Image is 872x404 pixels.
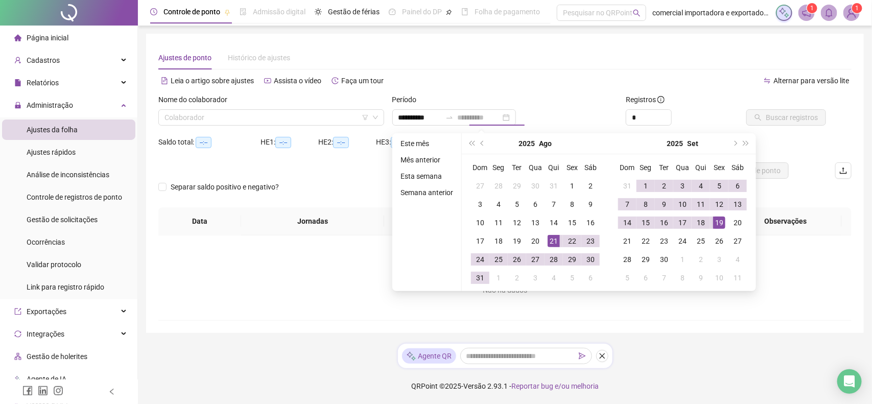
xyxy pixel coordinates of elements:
[673,158,692,177] th: Qua
[746,109,826,126] button: Buscar registros
[618,158,637,177] th: Dom
[548,272,560,284] div: 4
[402,348,456,364] div: Agente QR
[673,250,692,269] td: 2025-10-01
[640,198,652,210] div: 8
[511,272,523,284] div: 2
[676,198,689,210] div: 10
[713,235,725,247] div: 26
[695,180,707,192] div: 4
[150,8,157,15] span: clock-circle
[274,77,321,85] span: Assista o vídeo
[27,79,59,87] span: Relatórios
[652,7,770,18] span: comercial importadora e exportadora cone LTDA
[508,232,526,250] td: 2025-08-19
[637,195,655,213] td: 2025-09-08
[599,352,606,360] span: close
[710,232,728,250] td: 2025-09-26
[529,272,541,284] div: 3
[655,250,673,269] td: 2025-09-30
[692,232,710,250] td: 2025-09-25
[27,375,66,383] span: Agente de IA
[548,235,560,247] div: 21
[22,386,33,396] span: facebook
[508,158,526,177] th: Ter
[637,158,655,177] th: Seg
[27,34,68,42] span: Página inicial
[618,232,637,250] td: 2025-09-21
[389,8,396,15] span: dashboard
[729,207,842,235] th: Observações
[475,8,540,16] span: Folha de pagamento
[692,269,710,287] td: 2025-10-09
[362,114,368,121] span: filter
[732,217,744,229] div: 20
[529,253,541,266] div: 27
[695,253,707,266] div: 2
[171,77,254,85] span: Leia o artigo sobre ajustes
[581,213,600,232] td: 2025-08-16
[492,180,505,192] div: 28
[563,177,581,195] td: 2025-08-01
[526,213,545,232] td: 2025-08-13
[492,272,505,284] div: 1
[445,113,454,122] span: to
[474,180,486,192] div: 27
[695,217,707,229] div: 18
[802,8,811,17] span: notification
[811,5,814,12] span: 1
[471,269,489,287] td: 2025-08-31
[526,177,545,195] td: 2025-07-30
[14,102,21,109] span: lock
[489,250,508,269] td: 2025-08-25
[581,232,600,250] td: 2025-08-23
[621,180,633,192] div: 31
[692,213,710,232] td: 2025-09-18
[241,207,384,235] th: Jornadas
[737,216,834,227] span: Observações
[158,207,241,235] th: Data
[529,198,541,210] div: 6
[695,198,707,210] div: 11
[492,198,505,210] div: 4
[655,177,673,195] td: 2025-09-02
[240,8,247,15] span: file-done
[14,308,21,315] span: export
[764,77,771,84] span: swap
[27,283,104,291] span: Link para registro rápido
[14,79,21,86] span: file
[779,7,790,18] img: sparkle-icon.fc2bf0ac1784a2077858766a79e2daf3.svg
[563,250,581,269] td: 2025-08-29
[732,272,744,284] div: 11
[729,133,740,154] button: next-year
[710,158,728,177] th: Sex
[566,235,578,247] div: 22
[489,269,508,287] td: 2025-09-01
[14,34,21,41] span: home
[519,133,535,154] button: year panel
[741,133,752,154] button: super-next-year
[474,253,486,266] div: 24
[692,177,710,195] td: 2025-09-04
[328,8,380,16] span: Gestão de férias
[658,180,670,192] div: 2
[545,158,563,177] th: Qui
[626,94,665,105] span: Registros
[158,54,211,62] span: Ajustes de ponto
[548,198,560,210] div: 7
[27,352,87,361] span: Gestão de holerites
[563,213,581,232] td: 2025-08-15
[710,213,728,232] td: 2025-09-19
[637,232,655,250] td: 2025-09-22
[618,195,637,213] td: 2025-09-07
[474,235,486,247] div: 17
[621,198,633,210] div: 7
[673,269,692,287] td: 2025-10-08
[511,235,523,247] div: 19
[584,217,597,229] div: 16
[618,250,637,269] td: 2025-09-28
[508,213,526,232] td: 2025-08-12
[224,9,230,15] span: pushpin
[489,195,508,213] td: 2025-08-04
[566,272,578,284] div: 5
